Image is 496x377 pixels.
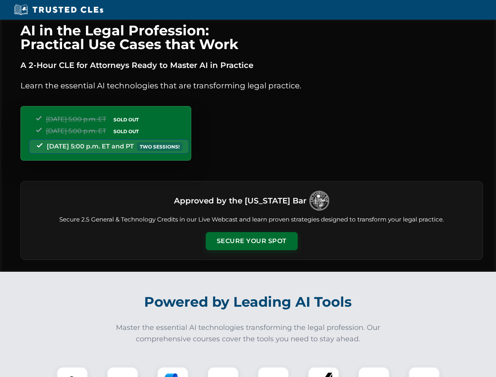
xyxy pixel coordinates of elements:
img: Logo [309,191,329,210]
span: [DATE] 5:00 p.m. ET [46,127,106,135]
h2: Powered by Leading AI Tools [31,288,466,316]
h3: Approved by the [US_STATE] Bar [174,194,306,208]
span: SOLD OUT [111,115,141,124]
h1: AI in the Legal Profession: Practical Use Cases that Work [20,24,483,51]
p: Master the essential AI technologies transforming the legal profession. Our comprehensive courses... [111,322,386,345]
p: Learn the essential AI technologies that are transforming legal practice. [20,79,483,92]
p: Secure 2.5 General & Technology Credits in our Live Webcast and learn proven strategies designed ... [30,215,473,224]
button: Secure Your Spot [206,232,298,250]
img: Trusted CLEs [12,4,106,16]
span: [DATE] 5:00 p.m. ET [46,115,106,123]
p: A 2-Hour CLE for Attorneys Ready to Master AI in Practice [20,59,483,71]
span: SOLD OUT [111,127,141,135]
